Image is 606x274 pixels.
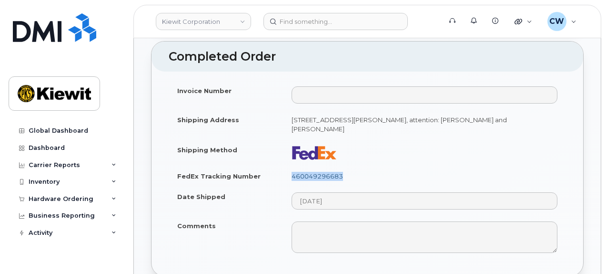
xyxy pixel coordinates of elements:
[177,192,225,201] label: Date Shipped
[549,16,564,27] span: CW
[292,172,343,180] a: 460049296683
[263,13,408,30] input: Find something...
[177,221,216,231] label: Comments
[177,116,239,125] label: Shipping Address
[283,109,566,139] td: [STREET_ADDRESS][PERSON_NAME], attention: [PERSON_NAME] and [PERSON_NAME]
[292,146,337,160] img: fedex-bc01427081be8802e1fb5a1adb1132915e58a0589d7a9405a0dcbe1127be6add.png
[541,12,583,31] div: Corey Wagg
[508,12,539,31] div: Quicklinks
[169,50,566,63] h2: Completed Order
[565,232,599,267] iframe: Messenger Launcher
[177,172,261,181] label: FedEx Tracking Number
[177,146,237,155] label: Shipping Method
[177,86,232,95] label: Invoice Number
[156,13,251,30] a: Kiewit Corporation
